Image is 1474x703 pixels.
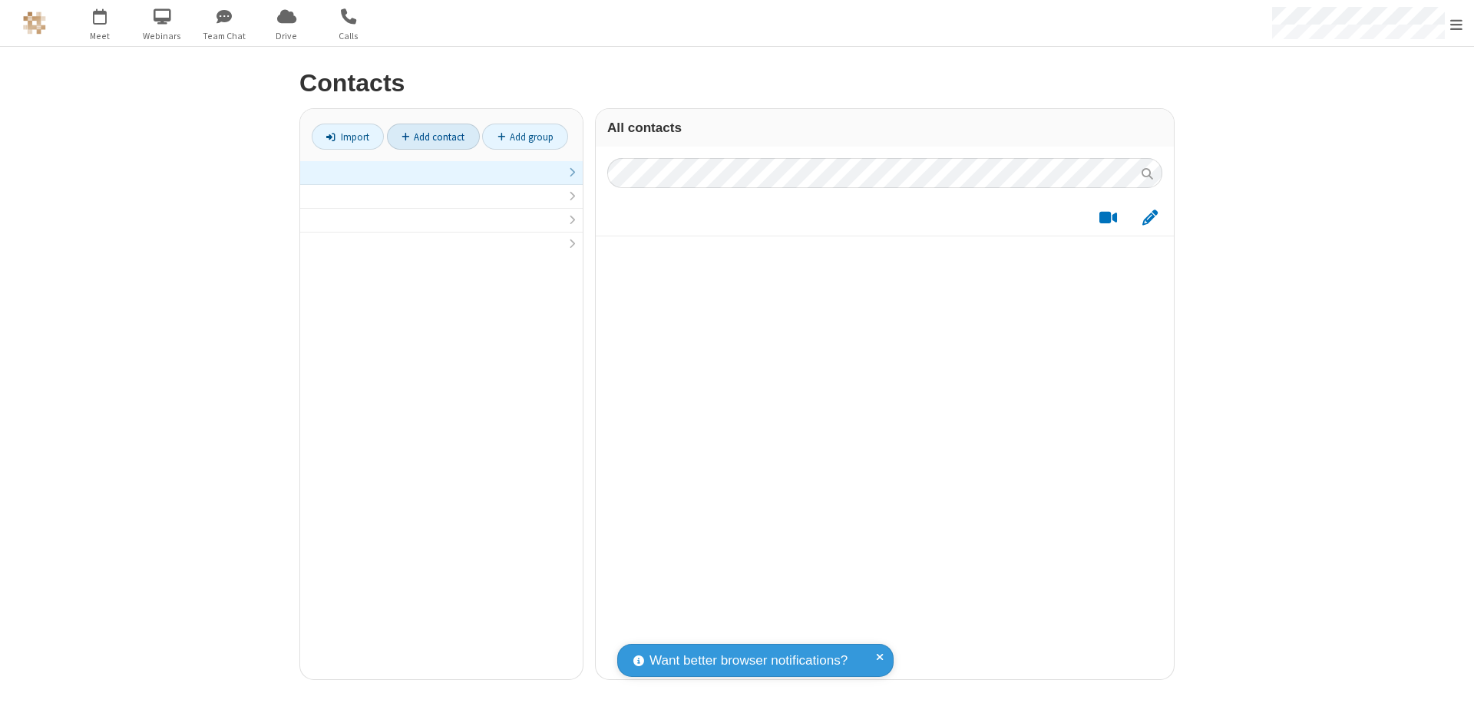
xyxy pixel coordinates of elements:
[312,124,384,150] a: Import
[71,29,129,43] span: Meet
[23,12,46,35] img: QA Selenium DO NOT DELETE OR CHANGE
[299,70,1175,97] h2: Contacts
[1093,208,1123,227] button: Start a video meeting
[596,200,1174,679] div: grid
[1135,208,1165,227] button: Edit
[482,124,568,150] a: Add group
[258,29,316,43] span: Drive
[134,29,191,43] span: Webinars
[387,124,480,150] a: Add contact
[649,651,848,671] span: Want better browser notifications?
[320,29,378,43] span: Calls
[196,29,253,43] span: Team Chat
[607,120,1162,135] h3: All contacts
